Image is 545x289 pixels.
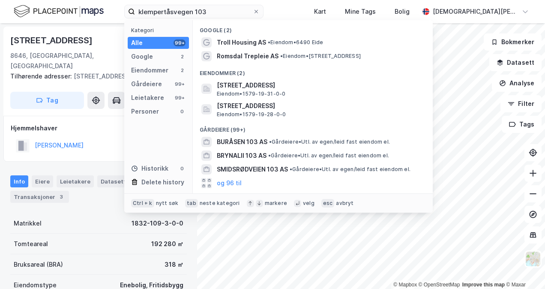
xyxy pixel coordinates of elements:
div: 192 280 ㎡ [151,239,183,249]
button: Analyse [492,75,542,92]
div: Gårdeiere [131,79,162,89]
img: logo.f888ab2527a4732fd821a326f86c7f29.svg [14,4,104,19]
div: 3 [57,193,66,201]
div: [DEMOGRAPHIC_DATA][PERSON_NAME] [433,6,518,17]
span: BURÅSEN 103 AS [217,137,267,147]
div: Tomteareal [14,239,48,249]
div: 0 [179,165,186,172]
div: Leietakere [57,175,94,187]
div: Transaksjoner [10,191,69,203]
div: velg [303,200,314,207]
div: Gårdeiere (99+) [193,120,433,135]
div: 0 [179,108,186,115]
span: • [268,39,270,45]
div: [STREET_ADDRESS] [10,71,180,81]
div: Leietakere [131,93,164,103]
span: Eiendom • 6490 Eide [268,39,323,46]
div: [STREET_ADDRESS] [10,33,94,47]
div: Bolig [395,6,410,17]
div: Eiendommer (2) [193,63,433,78]
div: Ctrl + k [131,199,154,208]
div: Hjemmelshaver [11,123,186,133]
span: Eiendom • 1579-19-31-0-0 [217,90,285,97]
button: Datasett [489,54,542,71]
span: Eiendom • [STREET_ADDRESS] [280,53,361,60]
input: Søk på adresse, matrikkel, gårdeiere, leietakere eller personer [135,5,253,18]
span: • [290,166,292,172]
div: esc [321,199,335,208]
span: SMIDSRØDVEIEN 103 AS [217,164,288,175]
div: 99+ [174,39,186,46]
div: Datasett [97,175,129,187]
span: Troll Housing AS [217,37,266,48]
button: og 96 til [217,178,242,188]
div: 8646, [GEOGRAPHIC_DATA], [GEOGRAPHIC_DATA] [10,51,145,71]
div: tab [185,199,198,208]
div: 318 ㎡ [165,259,183,270]
div: Eiere [32,175,53,187]
div: Kart [314,6,326,17]
span: [STREET_ADDRESS] [217,101,422,111]
a: OpenStreetMap [419,282,460,288]
span: Romsdal Trepleie AS [217,51,278,61]
div: Personer [131,106,159,117]
a: Improve this map [462,282,505,288]
div: Bruksareal (BRA) [14,259,63,270]
a: Mapbox [393,282,417,288]
span: [STREET_ADDRESS] [217,80,422,90]
span: Gårdeiere • Utl. av egen/leid fast eiendom el. [268,152,389,159]
div: avbryt [336,200,353,207]
button: Tag [10,92,84,109]
button: Tags [502,116,542,133]
button: Filter [500,95,542,112]
div: Leietakere (99+) [193,190,433,205]
div: markere [265,200,287,207]
div: Alle [131,38,143,48]
button: Bokmerker [484,33,542,51]
div: Mine Tags [345,6,376,17]
iframe: Chat Widget [502,248,545,289]
span: • [269,138,272,145]
div: neste kategori [200,200,240,207]
div: 2 [179,53,186,60]
div: Google (2) [193,20,433,36]
div: 99+ [174,94,186,101]
span: Eiendom • 1579-19-28-0-0 [217,111,286,118]
div: nytt søk [156,200,179,207]
div: Google [131,51,153,62]
span: BRYNALII 103 AS [217,151,267,161]
div: Delete history [141,177,184,187]
div: 2 [179,67,186,74]
div: Historikk [131,163,168,174]
div: 1832-109-3-0-0 [132,218,183,229]
span: Tilhørende adresser: [10,72,74,80]
div: Matrikkel [14,218,42,229]
span: • [268,152,271,159]
div: Kategori [131,27,189,33]
span: Gårdeiere • Utl. av egen/leid fast eiendom el. [269,138,390,145]
div: 99+ [174,81,186,87]
div: Eiendommer [131,65,168,75]
span: Gårdeiere • Utl. av egen/leid fast eiendom el. [290,166,410,173]
span: • [280,53,283,59]
div: Info [10,175,28,187]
